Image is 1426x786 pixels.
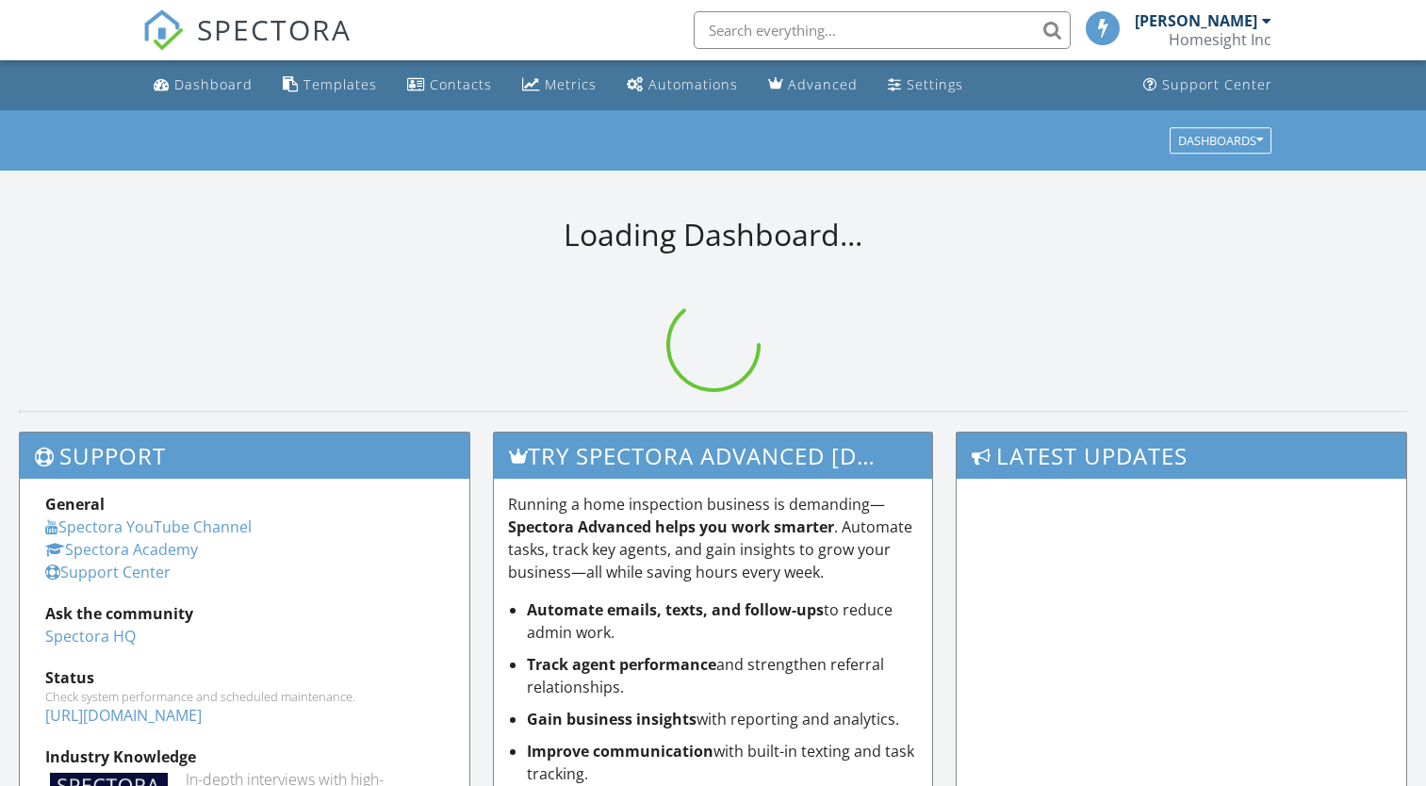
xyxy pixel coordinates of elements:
p: Running a home inspection business is demanding— . Automate tasks, track key agents, and gain ins... [508,493,918,583]
a: Support Center [1136,68,1280,103]
strong: Spectora Advanced helps you work smarter [508,516,834,537]
img: The Best Home Inspection Software - Spectora [142,9,184,51]
div: Contacts [430,75,492,93]
a: Automations (Basic) [619,68,746,103]
li: with reporting and analytics. [527,708,918,730]
div: Industry Knowledge [45,745,444,768]
a: Spectora YouTube Channel [45,516,252,537]
strong: Gain business insights [527,709,697,729]
strong: General [45,494,105,515]
strong: Improve communication [527,741,713,761]
div: [PERSON_NAME] [1135,11,1257,30]
div: Dashboards [1178,134,1263,147]
input: Search everything... [694,11,1071,49]
div: Check system performance and scheduled maintenance. [45,689,444,704]
div: Settings [907,75,963,93]
a: Contacts [400,68,500,103]
li: to reduce admin work. [527,598,918,644]
div: Dashboard [174,75,253,93]
button: Dashboards [1170,127,1271,154]
li: and strengthen referral relationships. [527,653,918,698]
strong: Automate emails, texts, and follow-ups [527,599,824,620]
div: Ask the community [45,602,444,625]
h3: Try spectora advanced [DATE] [494,433,932,479]
div: Advanced [788,75,858,93]
li: with built-in texting and task tracking. [527,740,918,785]
a: Support Center [45,562,171,582]
div: Homesight Inc [1169,30,1271,49]
div: Status [45,666,444,689]
strong: Track agent performance [527,654,716,675]
a: [URL][DOMAIN_NAME] [45,705,202,726]
div: Support Center [1162,75,1272,93]
div: Metrics [545,75,597,93]
div: Automations [648,75,738,93]
a: Spectora HQ [45,626,136,647]
div: Templates [303,75,377,93]
a: Settings [880,68,971,103]
a: Advanced [761,68,865,103]
span: SPECTORA [197,9,352,49]
a: Dashboard [146,68,260,103]
a: Spectora Academy [45,539,198,560]
a: Metrics [515,68,604,103]
a: SPECTORA [142,25,352,65]
h3: Latest Updates [957,433,1406,479]
h3: Support [20,433,469,479]
a: Templates [275,68,385,103]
